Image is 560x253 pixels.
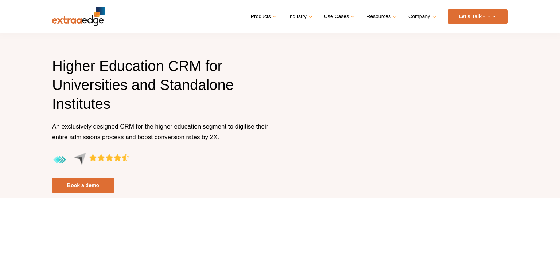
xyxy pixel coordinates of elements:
a: Book a demo [52,178,114,193]
a: Company [408,11,435,22]
a: Industry [288,11,311,22]
a: Let’s Talk [448,9,508,24]
span: An exclusively designed CRM for the higher education segment to digitise their entire admissions ... [52,123,268,141]
a: Use Cases [324,11,354,22]
a: Resources [366,11,396,22]
a: Products [251,11,276,22]
img: aggregate-rating-by-users [52,153,130,167]
h1: Higher Education CRM for Universities and Standalone Institutes [52,56,275,121]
